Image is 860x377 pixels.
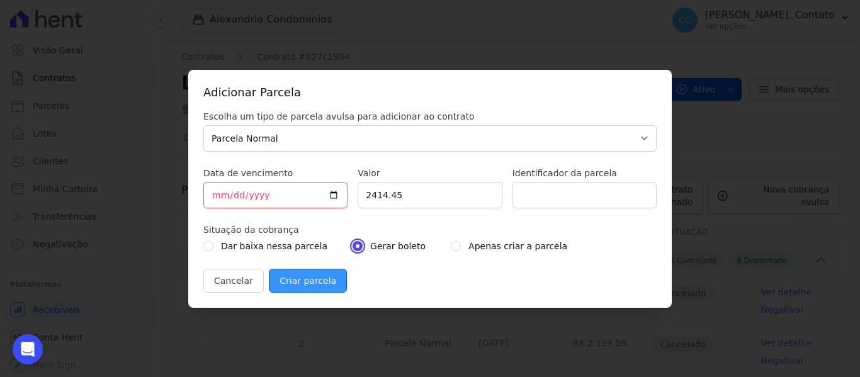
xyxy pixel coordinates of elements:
div: Open Intercom Messenger [13,334,43,364]
label: Gerar boleto [370,239,426,254]
label: Apenas criar a parcela [468,239,567,254]
h3: Adicionar Parcela [203,85,657,100]
input: Criar parcela [269,269,347,293]
label: Escolha um tipo de parcela avulsa para adicionar ao contrato [203,110,657,123]
label: Identificador da parcela [512,167,657,179]
label: Valor [358,167,502,179]
label: Data de vencimento [203,167,348,179]
label: Dar baixa nessa parcela [221,239,327,254]
button: Cancelar [203,269,264,293]
label: Situação da cobrança [203,223,657,236]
